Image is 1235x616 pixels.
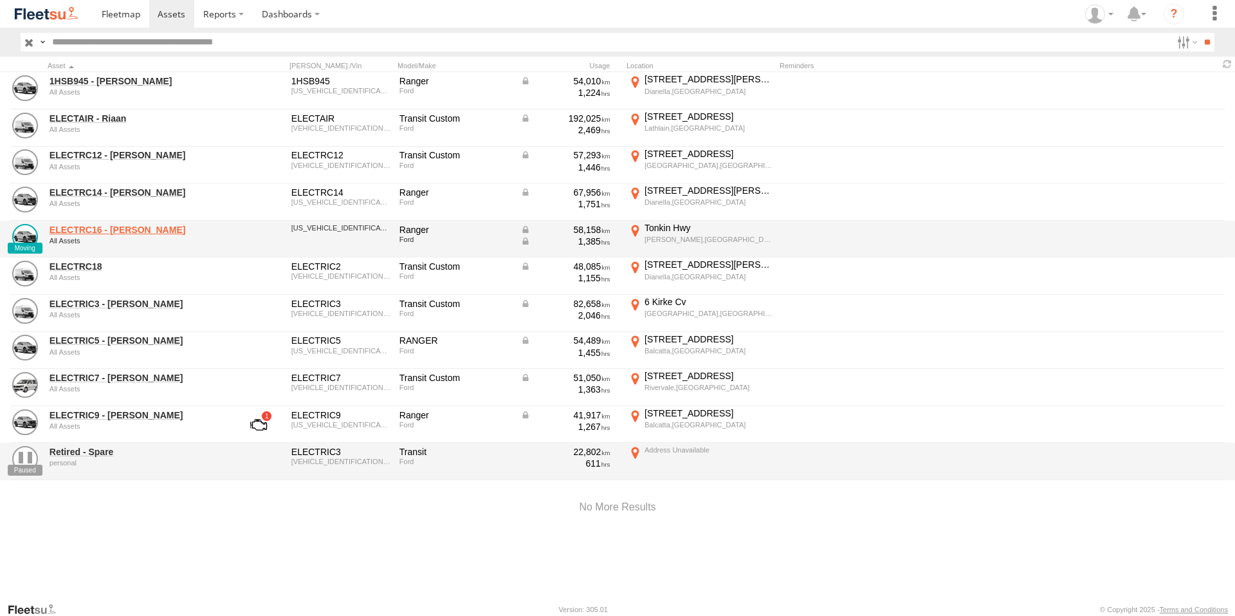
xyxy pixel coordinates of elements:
div: [PERSON_NAME]./Vin [289,61,392,70]
a: View Asset Details [12,261,38,286]
a: Visit our Website [7,603,66,616]
div: WF0YXXTTGYLS21315 [291,162,390,169]
div: Data from Vehicle CANbus [520,224,610,236]
div: 1,446 [520,162,610,173]
div: Ranger [399,187,511,198]
div: Ford [399,162,511,169]
a: 1HSB945 - [PERSON_NAME] [50,75,226,87]
label: Click to View Current Location [627,222,774,257]
div: Data from Vehicle CANbus [520,236,610,247]
div: undefined [50,348,226,356]
div: ELECTRIC3 [291,446,390,458]
label: Click to View Current Location [627,73,774,108]
div: Wayne Betts [1081,5,1118,24]
a: ELECTRC12 - [PERSON_NAME] [50,149,226,161]
div: Ford [399,421,511,429]
i: ? [1164,4,1184,24]
div: Balcatta,[GEOGRAPHIC_DATA] [645,420,773,429]
div: WF0YXXTTGYKU87957 [291,384,390,391]
div: ELECTAIR [291,113,390,124]
a: ELECTRIC5 - [PERSON_NAME] [50,335,226,346]
div: ELECTRIC5 [291,335,390,346]
div: 2,469 [520,124,610,136]
img: fleetsu-logo-horizontal.svg [13,5,80,23]
div: 1,751 [520,198,610,210]
div: [GEOGRAPHIC_DATA],[GEOGRAPHIC_DATA] [645,309,773,318]
div: ELECTRIC3 [291,298,390,310]
a: ELECTRC18 [50,261,226,272]
div: 6 Kirke Cv [645,296,773,308]
a: View Asset with Fault/s [235,409,282,440]
div: WF0YXXTTGYLS21315 [291,458,390,465]
div: MNAUMAF50FW475764 [291,421,390,429]
div: Transit Custom [399,261,511,272]
div: Rivervale,[GEOGRAPHIC_DATA] [645,383,773,392]
div: Click to Sort [48,61,228,70]
div: 611 [520,458,610,469]
div: 1HSB945 [291,75,390,87]
a: ELECTAIR - Riaan [50,113,226,124]
div: 1,155 [520,272,610,284]
a: View Asset Details [12,187,38,212]
div: Ford [399,236,511,243]
a: View Asset Details [12,224,38,250]
div: Dianella,[GEOGRAPHIC_DATA] [645,87,773,96]
div: [STREET_ADDRESS] [645,370,773,382]
label: Click to View Current Location [627,185,774,219]
div: undefined [50,126,226,133]
div: Transit Custom [399,372,511,384]
div: 1,224 [520,87,610,98]
label: Click to View Current Location [627,444,774,479]
div: Lathlain,[GEOGRAPHIC_DATA] [645,124,773,133]
div: MNAUMAF50HW805362 [291,87,390,95]
div: Transit [399,446,511,458]
a: View Asset Details [12,113,38,138]
div: Dianella,[GEOGRAPHIC_DATA] [645,198,773,207]
div: 1,267 [520,421,610,433]
div: RANGER [399,335,511,346]
div: Data from Vehicle CANbus [520,149,610,161]
div: Model/Make [398,61,513,70]
div: [STREET_ADDRESS][PERSON_NAME] [645,73,773,85]
a: View Asset Details [12,149,38,175]
label: Search Filter Options [1172,33,1200,51]
div: 22,802 [520,446,610,458]
div: [STREET_ADDRESS] [645,333,773,345]
div: Balcatta,[GEOGRAPHIC_DATA] [645,346,773,355]
a: View Asset Details [12,75,38,101]
div: undefined [50,422,226,430]
a: View Asset Details [12,335,38,360]
div: Ranger [399,409,511,421]
div: Data from Vehicle CANbus [520,298,610,310]
a: ELECTRC16 - [PERSON_NAME] [50,224,226,236]
div: Reminders [780,61,985,70]
div: Data from Vehicle CANbus [520,75,610,87]
div: Transit Custom [399,298,511,310]
div: Ranger [399,75,511,87]
div: Ford [399,347,511,355]
div: 1,363 [520,384,610,395]
div: Transit Custom [399,113,511,124]
div: Ford [399,458,511,465]
div: ELECTRC12 [291,149,390,161]
a: ELECTRIC9 - [PERSON_NAME] [50,409,226,421]
div: ELECTRC14 [291,187,390,198]
div: undefined [50,163,226,171]
a: View Asset Details [12,446,38,472]
div: ELECTRIC7 [291,372,390,384]
div: Ford [399,198,511,206]
div: MNAUMAF80GW574265 [291,198,390,206]
div: Tonkin Hwy [645,222,773,234]
div: undefined [50,459,226,467]
div: © Copyright 2025 - [1100,606,1228,613]
div: Data from Vehicle CANbus [520,335,610,346]
a: View Asset Details [12,298,38,324]
div: [STREET_ADDRESS][PERSON_NAME] [645,259,773,270]
a: ELECTRIC3 - [PERSON_NAME] [50,298,226,310]
div: [STREET_ADDRESS] [645,148,773,160]
div: undefined [50,88,226,96]
div: MNACMEF70PW281940 [291,224,390,232]
div: [STREET_ADDRESS][PERSON_NAME] [645,185,773,196]
a: Terms and Conditions [1160,606,1228,613]
div: undefined [50,237,226,245]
